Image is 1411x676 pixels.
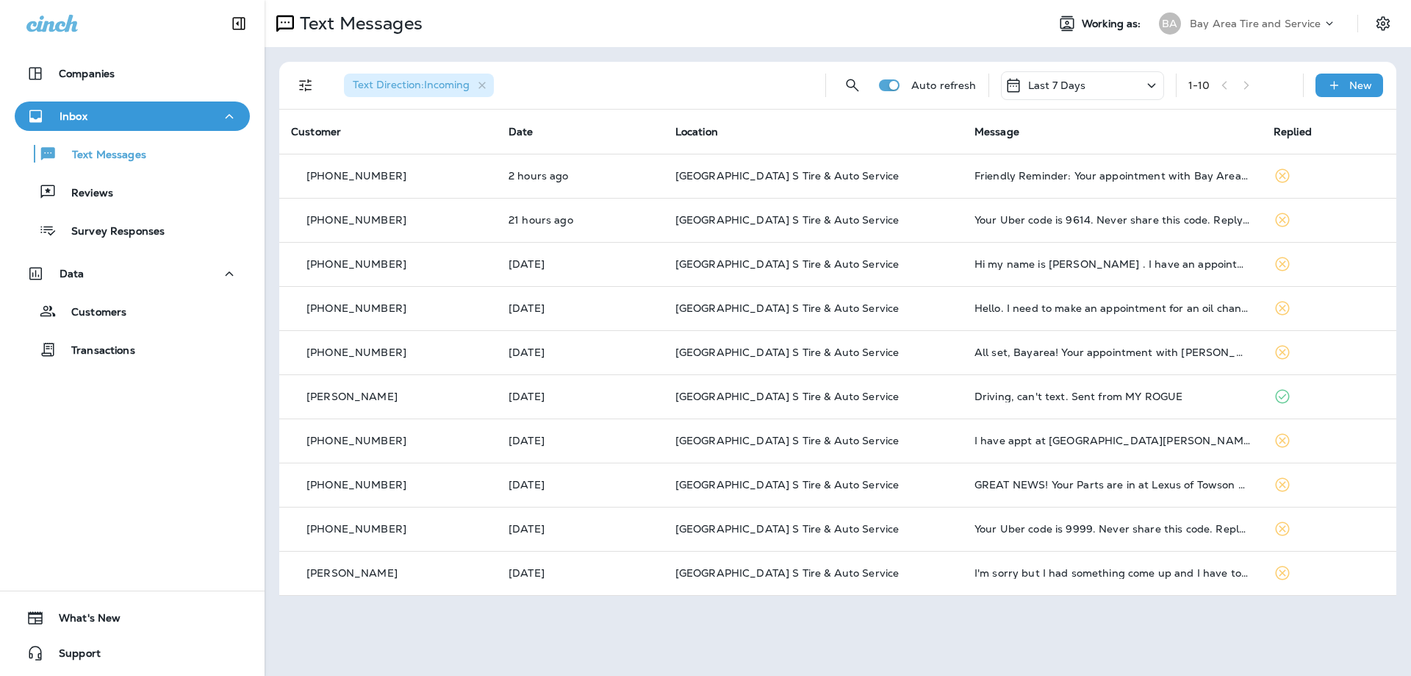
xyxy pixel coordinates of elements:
[306,391,398,402] p: [PERSON_NAME]
[306,567,398,579] p: [PERSON_NAME]
[509,435,652,446] p: Oct 7, 2025 01:47 AM
[509,479,652,491] p: Oct 4, 2025 08:09 AM
[344,74,494,97] div: Text Direction:Incoming
[509,258,652,270] p: Oct 8, 2025 08:15 AM
[509,302,652,314] p: Oct 7, 2025 03:18 PM
[974,523,1250,535] div: Your Uber code is 9999. Never share this code. Reply STOP ALL to unsubscribe.
[1188,79,1210,91] div: 1 - 10
[974,214,1250,226] div: Your Uber code is 9614. Never share this code. Reply STOP ALL to unsubscribe.
[675,478,899,491] span: [GEOGRAPHIC_DATA] S Tire & Auto Service
[294,13,423,35] p: Text Messages
[1370,10,1396,37] button: Settings
[15,177,250,207] button: Reviews
[15,102,250,131] button: Inbox
[974,125,1019,138] span: Message
[1274,125,1312,138] span: Replied
[974,170,1250,182] div: Friendly Reminder: Your appointment with Bay Area Tire & Service - Eldersburg is booked for Octob...
[675,522,899,536] span: [GEOGRAPHIC_DATA] S Tire & Auto Service
[1028,79,1086,91] p: Last 7 Days
[509,346,652,358] p: Oct 7, 2025 11:32 AM
[974,435,1250,446] div: I have appt at 9am David Downs. I need to cancel have to work. Will reschedule when I get off. Th...
[291,125,341,138] span: Customer
[675,125,718,138] span: Location
[838,71,867,100] button: Search Messages
[675,257,899,271] span: [GEOGRAPHIC_DATA] S Tire & Auto Service
[1190,18,1321,29] p: Bay Area Tire and Service
[509,523,652,535] p: Oct 2, 2025 02:53 PM
[15,296,250,327] button: Customers
[306,346,406,358] p: [PHONE_NUMBER]
[57,149,146,163] p: Text Messages
[306,479,406,491] p: [PHONE_NUMBER]
[1349,79,1372,91] p: New
[974,391,1250,402] div: Driving, can't text. Sent from MY ROGUE
[675,566,899,580] span: [GEOGRAPHIC_DATA] S Tire & Auto Service
[509,170,652,182] p: Oct 9, 2025 11:00 AM
[675,390,899,403] span: [GEOGRAPHIC_DATA] S Tire & Auto Service
[974,258,1250,270] div: Hi my name is Kyaw Tun . I have an appointment for my 2020 Honda Odyssey’s wheel alignment at 10:...
[974,302,1250,314] div: Hello. I need to make an appointment for an oil change on my 2020 ford escape. Do u have time in ...
[59,68,115,79] p: Companies
[1159,13,1181,35] div: BA
[353,78,470,91] span: Text Direction : Incoming
[509,391,652,402] p: Oct 7, 2025 10:26 AM
[974,346,1250,358] div: All set, Bayarea! Your appointment with Meineke - 670 - Eldersburg for your Ford Mustang is confi...
[675,346,899,359] span: [GEOGRAPHIC_DATA] S Tire & Auto Service
[306,214,406,226] p: [PHONE_NUMBER]
[306,258,406,270] p: [PHONE_NUMBER]
[509,125,534,138] span: Date
[15,259,250,288] button: Data
[306,435,406,446] p: [PHONE_NUMBER]
[911,79,977,91] p: Auto refresh
[15,603,250,633] button: What's New
[15,215,250,246] button: Survey Responses
[974,567,1250,579] div: I'm sorry but I had something come up and I have to cancel my 8am appointment- this is Leah Foran.
[509,214,652,226] p: Oct 8, 2025 04:05 PM
[15,59,250,88] button: Companies
[218,9,259,38] button: Collapse Sidebar
[306,302,406,314] p: [PHONE_NUMBER]
[57,344,135,358] p: Transactions
[675,169,899,182] span: [GEOGRAPHIC_DATA] S Tire & Auto Service
[57,306,126,320] p: Customers
[60,268,85,280] p: Data
[15,138,250,169] button: Text Messages
[57,225,165,239] p: Survey Responses
[44,647,101,665] span: Support
[675,302,899,315] span: [GEOGRAPHIC_DATA] S Tire & Auto Service
[1082,18,1144,30] span: Working as:
[291,71,320,100] button: Filters
[306,170,406,182] p: [PHONE_NUMBER]
[306,523,406,535] p: [PHONE_NUMBER]
[60,110,87,122] p: Inbox
[675,434,899,447] span: [GEOGRAPHIC_DATA] S Tire & Auto Service
[675,213,899,227] span: [GEOGRAPHIC_DATA] S Tire & Auto Service
[57,187,113,201] p: Reviews
[974,479,1250,491] div: GREAT NEWS! Your Parts are in at Lexus of Towson Parts Department Please use Sales Order - 123318...
[15,334,250,365] button: Transactions
[509,567,652,579] p: Oct 2, 2025 07:39 AM
[15,638,250,668] button: Support
[44,612,121,630] span: What's New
